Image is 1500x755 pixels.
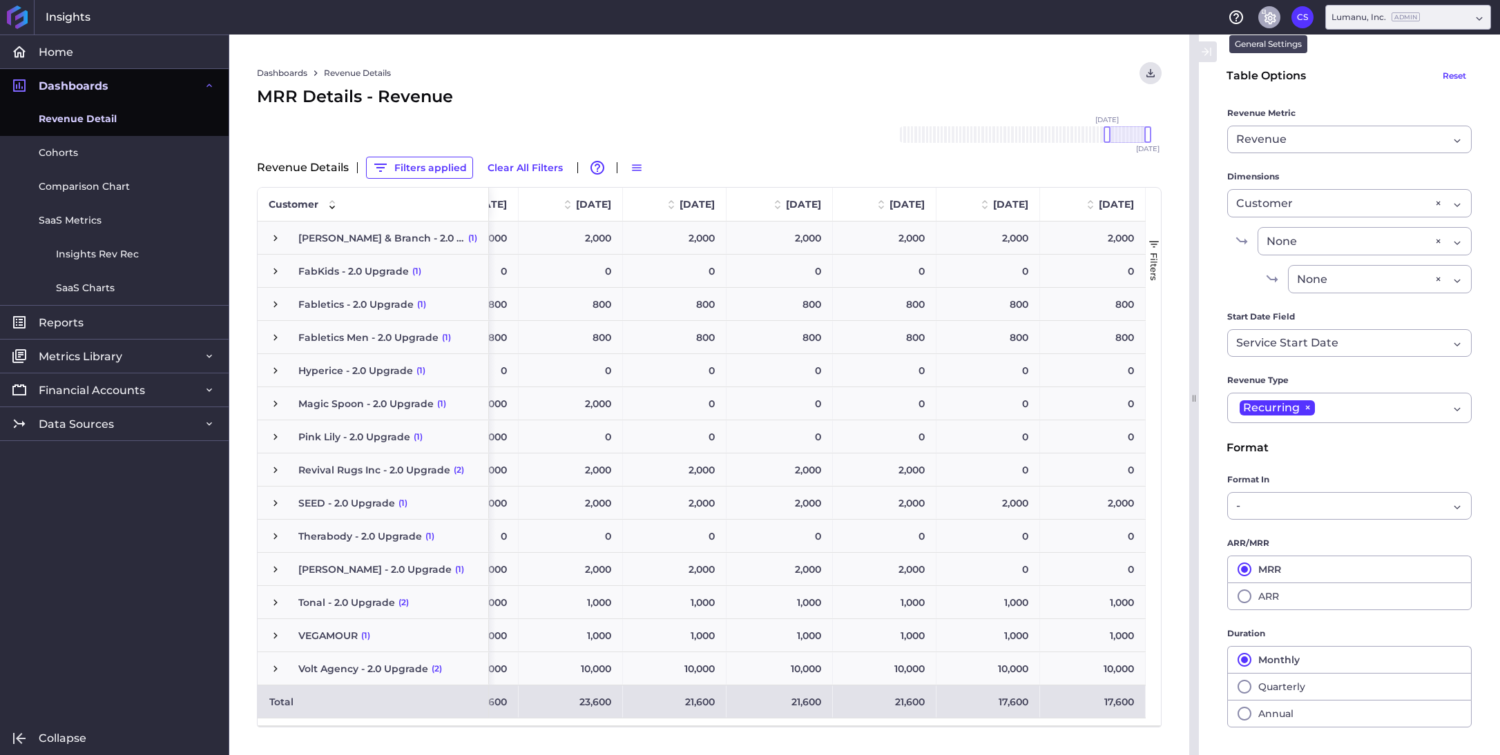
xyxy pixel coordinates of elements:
[269,198,318,210] span: Customer
[833,321,936,353] div: 800
[258,652,489,685] div: Press SPACE to select this row.
[519,619,623,651] div: 1,000
[258,520,489,553] div: Press SPACE to select this row.
[437,388,446,420] span: (1)
[298,487,395,519] span: SEED - 2.0 Upgrade
[454,454,464,486] span: (2)
[258,354,489,387] div: Press SPACE to select this row.
[1258,6,1280,28] button: General Settings
[298,587,395,618] span: Tonal - 2.0 Upgrade
[1227,536,1269,550] span: ARR/MRR
[727,420,833,453] div: 0
[1040,685,1146,718] div: 17,600
[1227,673,1472,700] button: Quarterly
[1227,68,1306,84] div: Table Options
[833,685,936,718] div: 21,600
[1227,556,1472,582] button: MRR
[258,619,489,652] div: Press SPACE to select this row.
[519,553,623,585] div: 2,000
[258,387,489,420] div: Press SPACE to select this row.
[623,354,727,386] div: 0
[727,586,833,618] div: 1,000
[833,453,936,486] div: 2,000
[623,586,727,618] div: 1,000
[258,255,489,288] div: Press SPACE to select this row.
[39,383,145,398] span: Financial Accounts
[1227,310,1295,324] span: Start Date Field
[1435,195,1441,212] div: ×
[298,322,439,353] span: Fabletics Men - 2.0 Upgrade
[258,321,489,354] div: Press SPACE to select this row.
[833,652,936,685] div: 10,000
[1227,329,1472,357] div: Dropdown select
[833,354,936,386] div: 0
[1258,227,1472,255] div: Dropdown select
[1040,652,1146,685] div: 10,000
[39,315,84,330] span: Reports
[727,453,833,486] div: 2,000
[39,731,86,745] span: Collapse
[1040,255,1146,287] div: 0
[1225,6,1247,28] button: Help
[890,198,925,210] span: [DATE]
[1227,473,1269,487] span: Format In
[1236,195,1293,212] span: Customer
[1236,335,1338,351] span: Service Start Date
[416,355,425,386] span: (1)
[727,685,833,718] div: 21,600
[833,420,936,453] div: 0
[623,222,727,254] div: 2,000
[1040,288,1146,320] div: 800
[1243,400,1300,415] span: Recurring
[1040,619,1146,651] div: 1,000
[1227,170,1279,184] span: Dimensions
[727,288,833,320] div: 800
[1435,233,1441,250] div: ×
[519,255,623,287] div: 0
[936,255,1040,287] div: 0
[727,652,833,685] div: 10,000
[398,487,407,519] span: (1)
[298,553,452,585] span: [PERSON_NAME] - 2.0 Upgrade
[727,255,833,287] div: 0
[366,157,473,179] button: Filters applied
[1040,520,1146,552] div: 0
[414,421,423,453] span: (1)
[936,321,1040,353] div: 800
[298,255,409,287] span: FabKids - 2.0 Upgrade
[936,619,1040,651] div: 1,000
[833,288,936,320] div: 800
[936,586,1040,618] div: 1,000
[398,587,409,618] span: (2)
[786,198,821,210] span: [DATE]
[519,321,623,353] div: 800
[1040,420,1146,453] div: 0
[39,45,73,59] span: Home
[472,198,507,210] span: [DATE]
[936,553,1040,585] div: 0
[39,112,117,126] span: Revenue Detail
[1227,492,1472,520] div: Dropdown select
[298,620,358,651] span: VEGAMOUR
[298,520,422,552] span: Therabody - 2.0 Upgrade
[258,453,489,487] div: Press SPACE to select this row.
[833,619,936,651] div: 1,000
[1040,487,1146,519] div: 2,000
[519,420,623,453] div: 0
[519,487,623,519] div: 2,000
[1325,5,1491,30] div: Dropdown select
[623,288,727,320] div: 800
[1040,586,1146,618] div: 1,000
[623,685,727,718] div: 21,600
[833,487,936,519] div: 2,000
[258,487,489,520] div: Press SPACE to select this row.
[468,222,477,254] span: (1)
[298,653,428,685] span: Volt Agency - 2.0 Upgrade
[257,84,1162,109] div: MRR Details - Revenue
[39,79,108,93] span: Dashboards
[1040,453,1146,486] div: 0
[417,288,426,320] span: (1)
[519,520,623,552] div: 0
[1136,146,1160,153] span: [DATE]
[727,222,833,254] div: 2,000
